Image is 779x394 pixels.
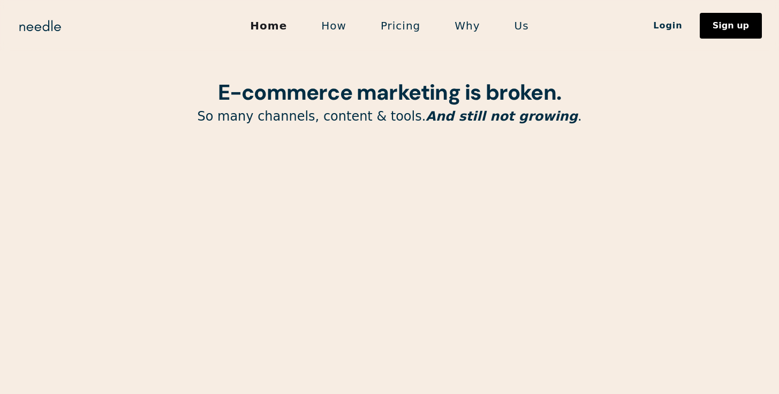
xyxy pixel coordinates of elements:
p: So many channels, content & tools. . [117,108,663,125]
a: Why [437,14,497,37]
a: Pricing [364,14,437,37]
a: Home [233,14,304,37]
div: Sign up [713,21,749,30]
a: Sign up [700,13,762,39]
em: And still not growing [426,109,578,124]
a: Login [636,17,700,35]
strong: E-commerce marketing is broken. [218,78,561,106]
a: Us [497,14,546,37]
a: How [304,14,364,37]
